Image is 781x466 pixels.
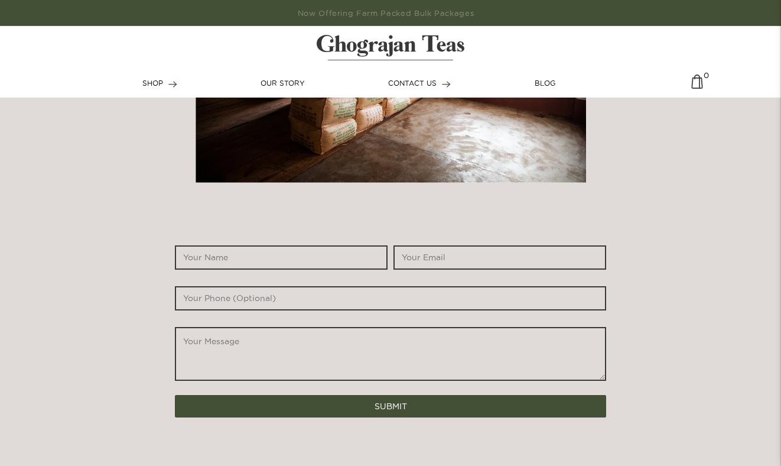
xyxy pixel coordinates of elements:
a: OUR STORY [261,78,305,89]
input: Your Email [393,245,606,270]
input: Your Phone (Optional) [175,286,606,310]
a: 0 [691,75,703,98]
span: CONTACT US [388,79,437,87]
span: 0 [704,70,709,75]
img: forward-arrow.svg [442,81,451,88]
a: CONTACT US [388,78,451,89]
img: logo-matt.svg [317,35,464,60]
input: Your Name [175,245,388,270]
button: SUBMIT [175,395,606,418]
img: cart-icon-matt.svg [691,75,703,98]
img: forward-arrow.svg [168,81,177,88]
a: BLOG [535,78,555,89]
a: SHOP [142,78,177,89]
span: SHOP [142,79,163,87]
